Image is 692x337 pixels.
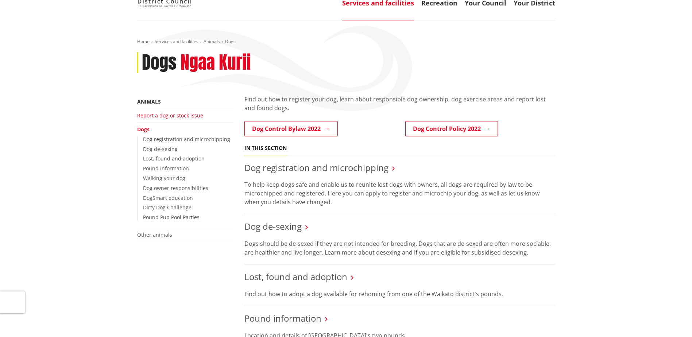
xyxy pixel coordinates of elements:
[244,162,388,174] a: Dog registration and microchipping
[143,175,185,182] a: Walking your dog
[244,220,302,232] a: Dog de-sexing
[244,95,555,121] div: Find out how to register your dog, learn about responsible dog ownership, dog exercise areas and ...
[244,145,287,151] h5: In this section
[181,52,251,73] h2: Ngaa Kurii
[137,38,150,44] a: Home
[244,312,321,324] a: Pound information
[143,185,208,191] a: Dog owner responsibilities
[225,38,236,44] span: Dogs
[143,136,230,143] a: Dog registration and microchipping
[143,214,200,221] a: Pound Pup Pool Parties
[405,121,498,136] a: Dog Control Policy 2022
[204,38,220,44] a: Animals
[142,52,177,73] h1: Dogs
[143,165,189,172] a: Pound information
[244,121,338,136] a: Dog Control Bylaw 2022
[137,112,203,119] a: Report a dog or stock issue
[143,194,193,201] a: DogSmart education
[244,180,555,206] p: To help keep dogs safe and enable us to reunite lost dogs with owners, all dogs are required by l...
[137,126,150,133] a: Dogs
[658,306,685,333] iframe: Messenger Launcher
[137,98,161,105] a: Animals
[137,39,555,45] nav: breadcrumb
[143,146,178,152] a: Dog de-sexing
[137,231,172,238] a: Other animals
[244,239,555,257] p: Dogs should be de-sexed if they are not intended for breeding. Dogs that are de-sexed are often m...
[244,271,347,283] a: Lost, found and adoption
[143,204,192,211] a: Dirty Dog Challenge
[143,155,205,162] a: Lost, found and adoption
[244,290,555,298] p: Find out how to adopt a dog available for rehoming from one of the Waikato district's pounds.
[155,38,198,44] a: Services and facilities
